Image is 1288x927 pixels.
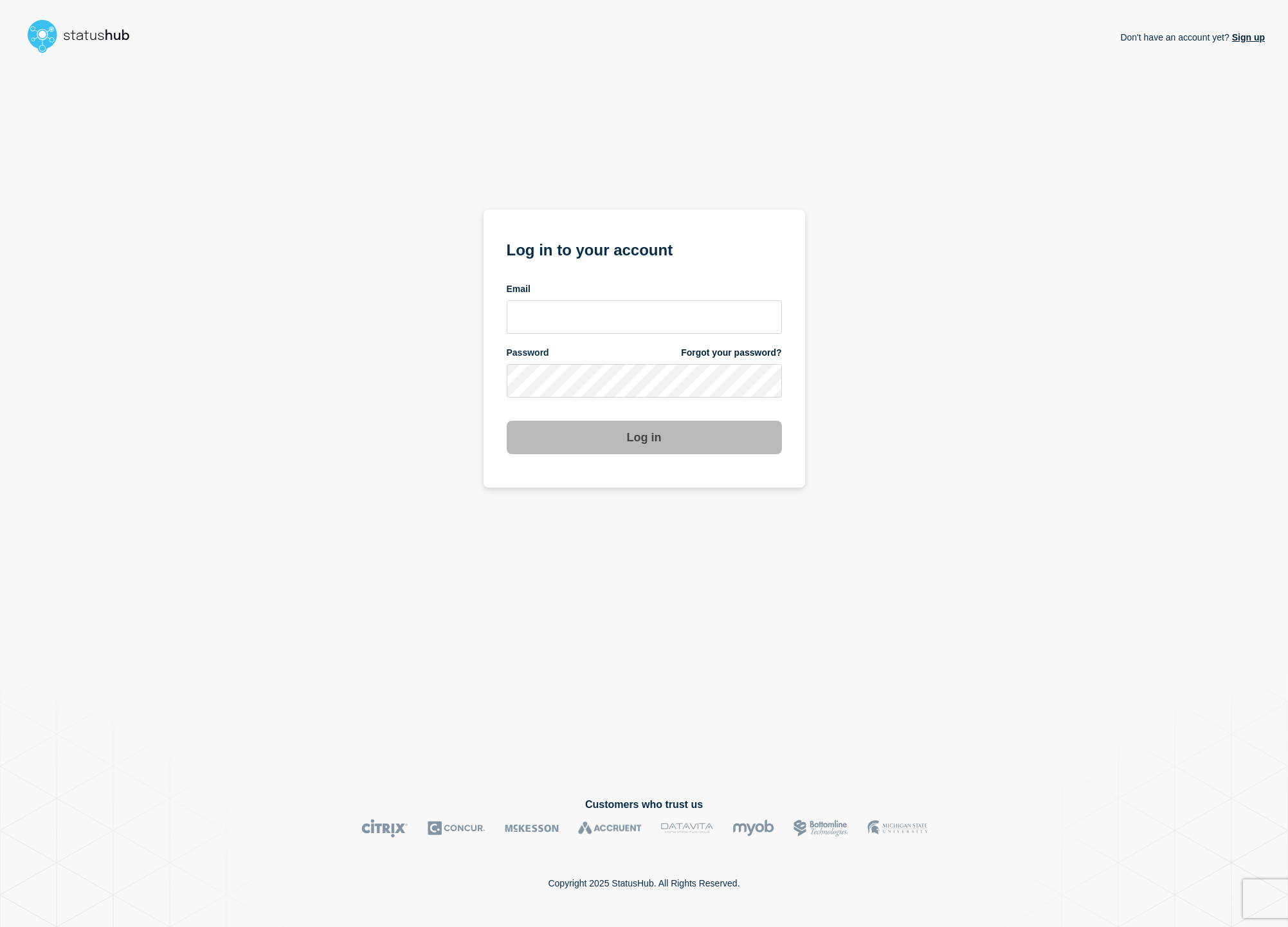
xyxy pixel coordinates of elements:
[361,819,408,838] img: Citrix logo
[1120,22,1265,53] p: Don't have an account yet?
[867,819,927,838] img: MSU logo
[681,347,781,359] a: Forgot your password?
[507,300,782,334] input: email input
[23,799,1265,811] h2: Customers who trust us
[507,283,531,295] span: Email
[548,878,739,888] p: Copyright 2025 StatusHub. All Rights Reserved.
[661,819,713,838] img: DataVita logo
[507,237,782,261] h1: Log in to your account
[507,364,782,398] input: password input
[428,819,485,838] img: Concur logo
[578,819,642,838] img: Accruent logo
[505,819,559,838] img: McKesson logo
[794,819,848,838] img: Bottomline logo
[23,15,145,57] img: StatusHub logo
[732,819,774,838] img: myob logo
[507,421,782,454] button: Log in
[1229,32,1265,42] a: Sign up
[507,347,549,359] span: Password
